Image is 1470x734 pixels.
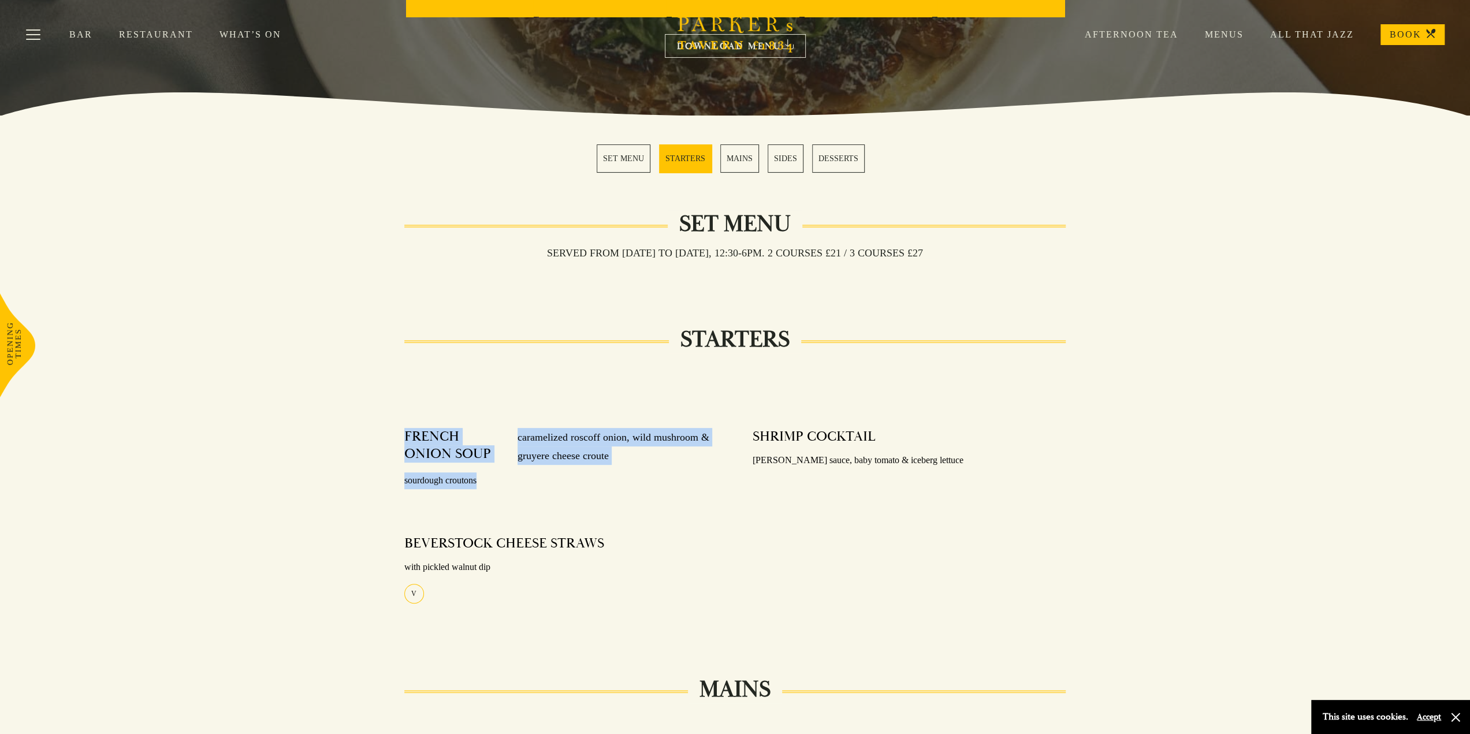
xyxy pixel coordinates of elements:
h3: Served from [DATE] to [DATE], 12:30-6pm. 2 COURSES £21 / 3 COURSES £27 [535,247,935,259]
h4: BEVERSTOCK CHEESE STRAWS [404,535,604,552]
a: 1 / 5 [597,144,650,173]
a: 5 / 5 [812,144,865,173]
h2: Set Menu [668,210,802,238]
p: [PERSON_NAME] sauce, baby tomato & iceberg lettuce [753,452,1066,469]
a: 2 / 5 [659,144,712,173]
h2: MAINS [688,676,782,703]
p: caramelized roscoff onion, wild mushroom & gruyere cheese croute [506,428,718,465]
button: Accept [1417,711,1441,722]
p: sourdough croutons [404,472,718,489]
button: Close and accept [1450,711,1461,723]
p: This site uses cookies. [1323,709,1408,725]
a: 4 / 5 [768,144,803,173]
a: 3 / 5 [720,144,759,173]
p: with pickled walnut dip [404,559,718,576]
div: V [404,584,424,603]
h2: STARTERS [669,326,801,353]
h4: FRENCH ONION SOUP [404,428,506,465]
h4: SHRIMP COCKTAIL [753,428,876,445]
